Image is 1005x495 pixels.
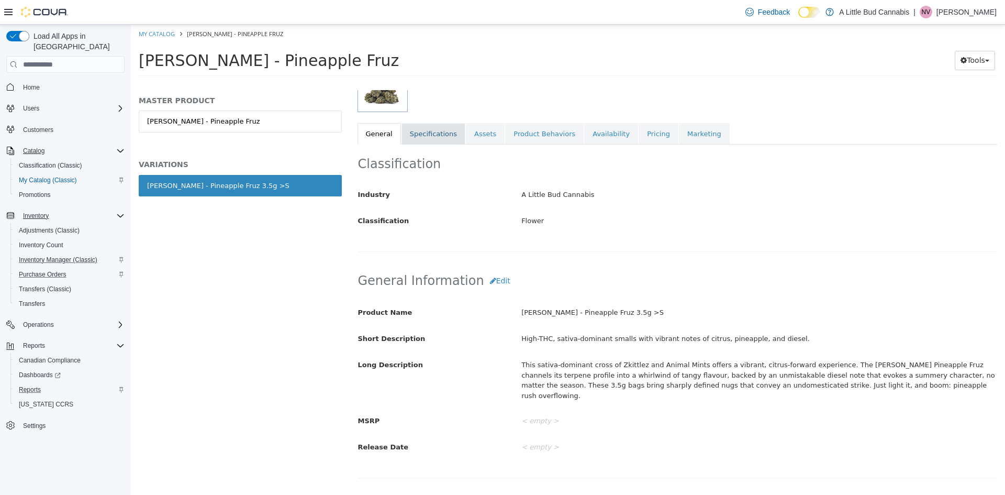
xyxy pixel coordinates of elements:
[19,81,44,94] a: Home
[10,173,129,188] button: My Catalog (Classic)
[21,7,68,17] img: Cova
[227,284,282,292] span: Product Name
[15,298,49,310] a: Transfers
[19,318,125,331] span: Operations
[383,388,874,406] div: < empty >
[15,354,85,367] a: Canadian Compliance
[23,126,53,134] span: Customers
[920,6,932,18] div: Nick Vanderwal
[19,386,41,394] span: Reports
[2,418,129,433] button: Settings
[383,279,874,298] div: [PERSON_NAME] - Pineapple Fruz 3.5g >S
[453,98,507,120] a: Availability
[8,71,211,81] h5: MASTER PRODUCT
[15,254,125,266] span: Inventory Manager (Classic)
[839,6,909,18] p: A Little Bud Cannabis
[10,282,129,296] button: Transfers (Classic)
[19,124,58,136] a: Customers
[741,2,794,23] a: Feedback
[15,224,84,237] a: Adjustments (Classic)
[19,256,97,264] span: Inventory Manager (Classic)
[19,400,73,409] span: [US_STATE] CCRS
[19,356,81,365] span: Canadian Compliance
[15,268,71,281] a: Purchase Orders
[548,98,599,120] a: Marketing
[383,161,874,180] div: A Little Bud Cannabis
[936,6,997,18] p: [PERSON_NAME]
[19,420,50,432] a: Settings
[227,131,866,148] h2: Classification
[15,283,125,295] span: Transfers (Classic)
[19,270,66,279] span: Purchase Orders
[10,252,129,267] button: Inventory Manager (Classic)
[383,305,874,324] div: High-THC, sativa-dominant smalls with vibrant notes of citrus, pineapple, and diesel.
[10,296,129,311] button: Transfers
[19,339,125,352] span: Reports
[16,156,159,167] div: [PERSON_NAME] - Pineapple Fruz 3.5g >S
[15,383,45,396] a: Reports
[2,317,129,332] button: Operations
[8,135,211,145] h5: VARIATIONS
[23,342,45,350] span: Reports
[10,223,129,238] button: Adjustments (Classic)
[29,31,125,52] span: Load All Apps in [GEOGRAPHIC_DATA]
[23,104,39,113] span: Users
[15,159,86,172] a: Classification (Classic)
[19,176,77,184] span: My Catalog (Classic)
[383,414,874,432] div: < empty >
[19,371,61,379] span: Dashboards
[2,338,129,353] button: Reports
[19,145,49,157] button: Catalog
[10,267,129,282] button: Purchase Orders
[798,7,820,18] input: Dark Mode
[2,79,129,94] button: Home
[227,192,278,200] span: Classification
[15,239,68,251] a: Inventory Count
[19,161,82,170] span: Classification (Classic)
[23,321,54,329] span: Operations
[10,158,129,173] button: Classification (Classic)
[23,83,40,92] span: Home
[913,6,915,18] p: |
[19,145,125,157] span: Catalog
[227,247,866,266] h2: General Information
[353,247,385,266] button: Edit
[19,210,125,222] span: Inventory
[23,212,49,220] span: Inventory
[19,285,71,293] span: Transfers (Classic)
[15,224,125,237] span: Adjustments (Classic)
[19,80,125,93] span: Home
[10,382,129,397] button: Reports
[374,98,453,120] a: Product Behaviors
[19,123,125,136] span: Customers
[15,398,77,411] a: [US_STATE] CCRS
[10,397,129,412] button: [US_STATE] CCRS
[2,101,129,116] button: Users
[227,392,249,400] span: MSRP
[6,75,125,460] nav: Complex example
[8,27,268,45] span: [PERSON_NAME] - Pineapple Fruz
[227,336,292,344] span: Long Description
[19,226,80,235] span: Adjustments (Classic)
[227,419,278,426] span: Release Date
[10,188,129,202] button: Promotions
[19,191,51,199] span: Promotions
[15,283,75,295] a: Transfers (Classic)
[15,398,125,411] span: Washington CCRS
[15,268,125,281] span: Purchase Orders
[383,188,874,206] div: Flower
[15,174,81,186] a: My Catalog (Classic)
[15,159,125,172] span: Classification (Classic)
[2,208,129,223] button: Inventory
[19,241,63,249] span: Inventory Count
[15,369,65,381] a: Dashboards
[227,98,270,120] a: General
[19,102,125,115] span: Users
[8,86,211,108] a: [PERSON_NAME] - Pineapple Fruz
[2,122,129,137] button: Customers
[335,98,374,120] a: Assets
[15,369,125,381] span: Dashboards
[19,318,58,331] button: Operations
[758,7,790,17] span: Feedback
